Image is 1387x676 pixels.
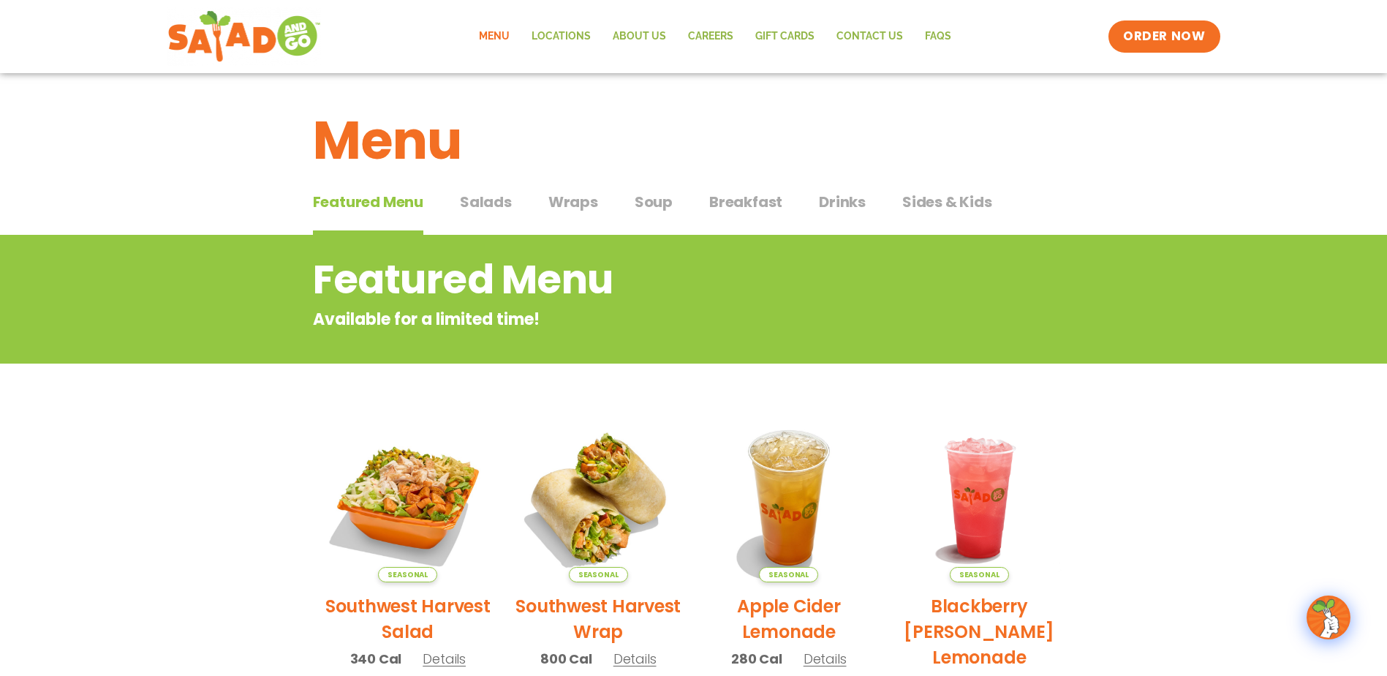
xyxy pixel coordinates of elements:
[324,413,493,582] img: Product photo for Southwest Harvest Salad
[635,191,673,213] span: Soup
[514,593,683,645] h2: Southwest Harvest Wrap
[313,101,1075,180] h1: Menu
[514,413,683,582] img: Product photo for Southwest Harvest Wrap
[914,20,962,53] a: FAQs
[569,567,628,582] span: Seasonal
[313,191,423,213] span: Featured Menu
[350,649,402,669] span: 340 Cal
[804,650,847,668] span: Details
[1123,28,1205,45] span: ORDER NOW
[1108,20,1220,53] a: ORDER NOW
[1308,597,1349,638] img: wpChatIcon
[705,413,874,582] img: Product photo for Apple Cider Lemonade
[423,650,466,668] span: Details
[313,186,1075,236] div: Tabbed content
[744,20,825,53] a: GIFT CARDS
[167,7,322,66] img: new-SAG-logo-768×292
[540,649,592,669] span: 800 Cal
[548,191,598,213] span: Wraps
[677,20,744,53] a: Careers
[521,20,602,53] a: Locations
[324,593,493,645] h2: Southwest Harvest Salad
[819,191,866,213] span: Drinks
[709,191,782,213] span: Breakfast
[613,650,657,668] span: Details
[895,593,1064,670] h2: Blackberry [PERSON_NAME] Lemonade
[895,413,1064,582] img: Product photo for Blackberry Bramble Lemonade
[731,649,782,669] span: 280 Cal
[468,20,962,53] nav: Menu
[313,250,957,309] h2: Featured Menu
[468,20,521,53] a: Menu
[460,191,512,213] span: Salads
[602,20,677,53] a: About Us
[759,567,818,582] span: Seasonal
[705,593,874,645] h2: Apple Cider Lemonade
[378,567,437,582] span: Seasonal
[950,567,1009,582] span: Seasonal
[313,307,957,331] p: Available for a limited time!
[902,191,992,213] span: Sides & Kids
[825,20,914,53] a: Contact Us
